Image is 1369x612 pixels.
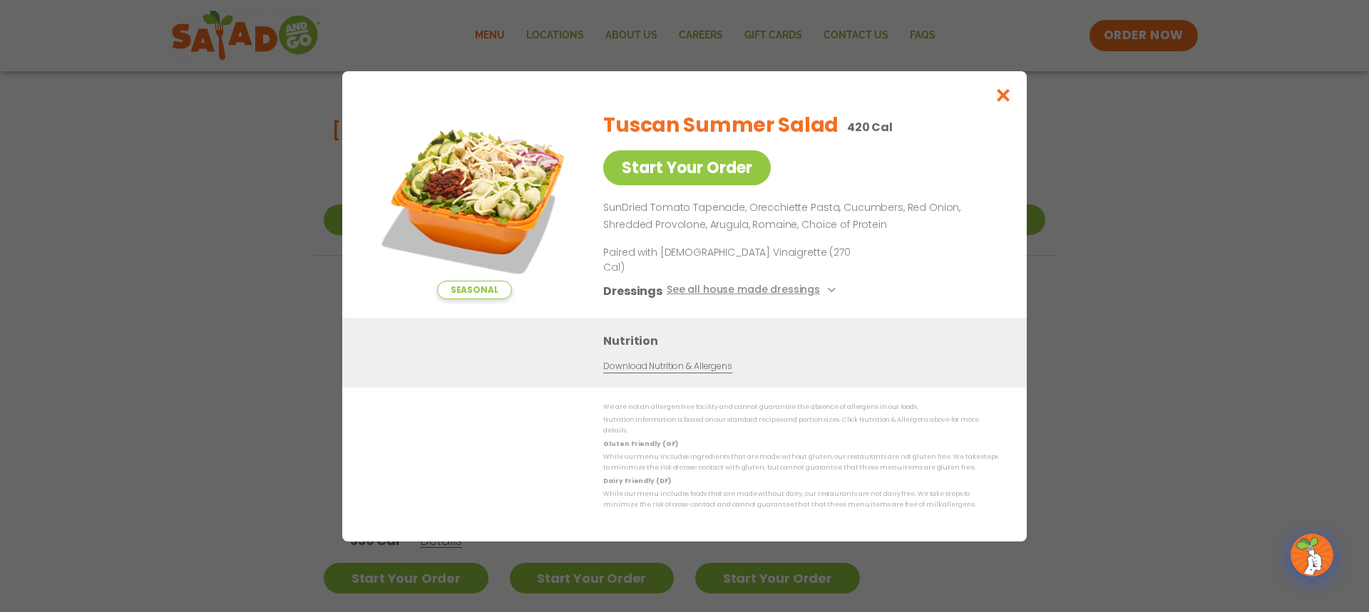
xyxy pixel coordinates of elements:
[437,281,512,299] span: Seasonal
[847,118,893,136] p: 420 Cal
[1292,535,1332,575] img: wpChatIcon
[603,415,998,437] p: Nutrition information is based on our standard recipes and portion sizes. Click Nutrition & Aller...
[603,331,1005,349] h3: Nutrition
[980,71,1027,119] button: Close modal
[667,281,840,299] button: See all house made dressings
[603,439,677,447] strong: Gluten Friendly (GF)
[603,150,771,185] a: Start Your Order
[603,489,998,511] p: While our menu includes foods that are made without dairy, our restaurants are not dairy free. We...
[603,402,998,413] p: We are not an allergen free facility and cannot guarantee the absence of allergens in our foods.
[603,281,662,299] h3: Dressings
[603,110,839,140] h2: Tuscan Summer Salad
[603,476,670,484] strong: Dairy Friendly (DF)
[603,199,993,234] p: SunDried Tomato Tapenade, Orecchiette Pasta, Cucumbers, Red Onion, Shredded Provolone, Arugula, R...
[603,244,867,274] p: Paired with [DEMOGRAPHIC_DATA] Vinaigrette (270 Cal)
[603,359,732,373] a: Download Nutrition & Allergens
[603,452,998,474] p: While our menu includes ingredients that are made without gluten, our restaurants are not gluten ...
[374,100,574,299] img: Featured product photo for Tuscan Summer Salad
